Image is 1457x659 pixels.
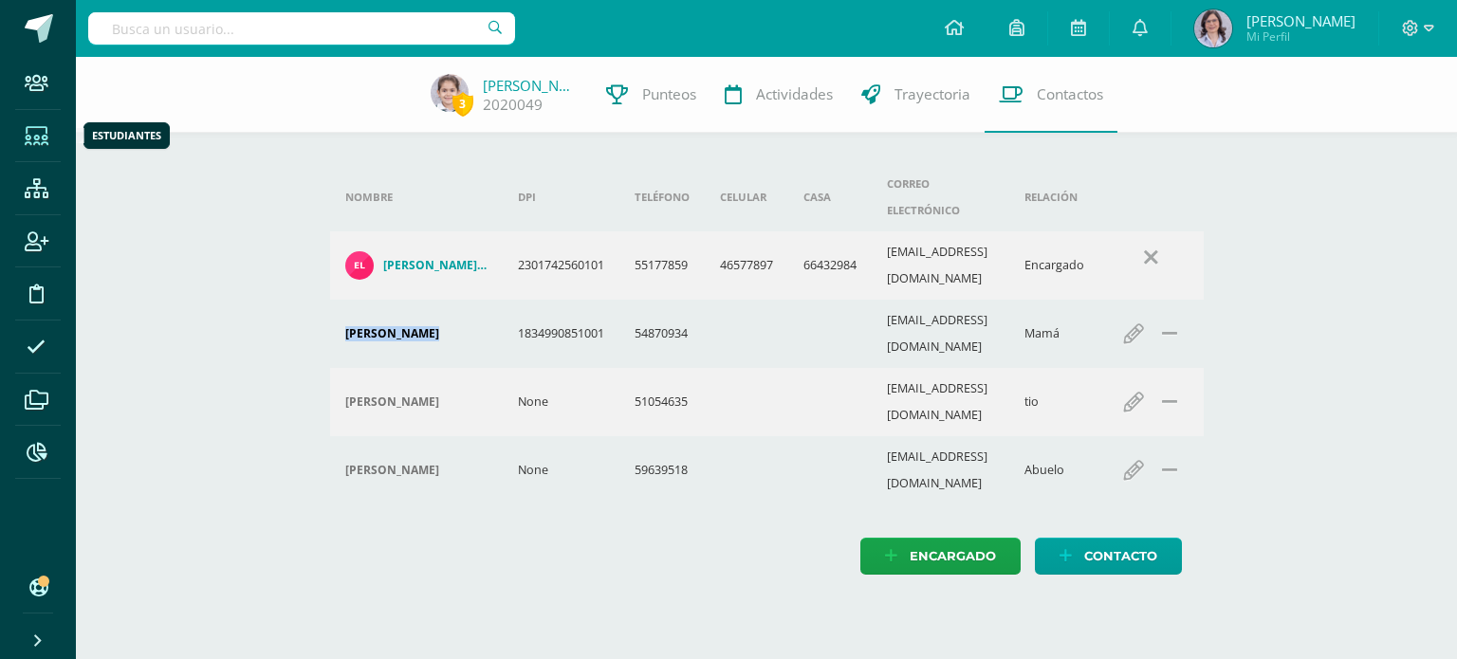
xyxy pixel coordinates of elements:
th: Nombre [330,163,503,231]
a: Contacto [1035,538,1182,575]
h4: [PERSON_NAME] [345,394,439,410]
div: Lesly Yulissa Revolorio [345,326,488,341]
th: Correo electrónico [872,163,1009,231]
td: None [503,368,619,436]
img: f37c921fac564a96e10e031383d43c85.png [1194,9,1232,47]
h4: [PERSON_NAME] Hoamar [PERSON_NAME] [383,258,488,273]
td: [EMAIL_ADDRESS][DOMAIN_NAME] [872,231,1009,300]
h4: [PERSON_NAME] [345,463,439,478]
span: Trayectoria [894,84,970,104]
td: 55177859 [619,231,705,300]
span: Contactos [1037,84,1103,104]
th: Celular [705,163,788,231]
a: Punteos [592,57,710,133]
th: Relación [1009,163,1099,231]
td: 46577897 [705,231,788,300]
span: [PERSON_NAME] [1246,11,1356,30]
h4: [PERSON_NAME] [345,326,439,341]
div: Walter Zamora [345,394,488,410]
a: Encargado [860,538,1021,575]
th: Casa [788,163,872,231]
input: Busca un usuario... [88,12,515,45]
span: Mi Perfil [1246,28,1356,45]
img: d53751b472c10e4bc4607d0b96f68ca6.png [345,251,374,280]
td: 54870934 [619,300,705,368]
td: 1834990851001 [503,300,619,368]
span: 3 [452,92,473,116]
th: DPI [503,163,619,231]
td: [EMAIL_ADDRESS][DOMAIN_NAME] [872,436,1009,504]
a: Trayectoria [847,57,985,133]
td: 59639518 [619,436,705,504]
span: Actividades [756,84,833,104]
td: tio [1009,368,1099,436]
a: [PERSON_NAME] Hoamar [PERSON_NAME] [345,251,488,280]
td: [EMAIL_ADDRESS][DOMAIN_NAME] [872,300,1009,368]
div: Estudiantes [92,128,161,142]
td: [EMAIL_ADDRESS][DOMAIN_NAME] [872,368,1009,436]
td: Abuelo [1009,436,1099,504]
td: None [503,436,619,504]
td: Encargado [1009,231,1099,300]
span: Contacto [1084,539,1157,574]
a: Contactos [985,57,1117,133]
div: José Isias Santizo [345,463,488,478]
span: Encargado [910,539,996,574]
th: Teléfono [619,163,705,231]
span: Punteos [642,84,696,104]
a: Actividades [710,57,847,133]
a: 2020049 [483,95,543,115]
td: 2301742560101 [503,231,619,300]
img: 5985dd36ab7b081f9ea3f2951b024b65.png [431,74,469,112]
a: [PERSON_NAME] [483,76,578,95]
td: 51054635 [619,368,705,436]
td: Mamá [1009,300,1099,368]
td: 66432984 [788,231,872,300]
